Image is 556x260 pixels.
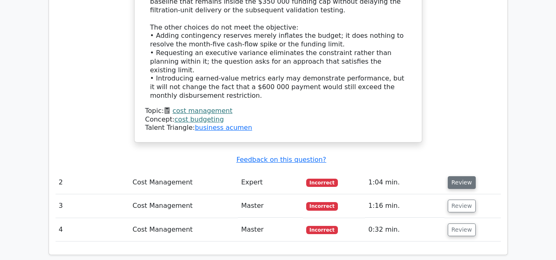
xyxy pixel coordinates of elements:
span: Incorrect [306,179,338,187]
button: Review [448,223,476,236]
a: cost management [172,107,232,115]
a: cost budgeting [174,115,224,123]
span: Incorrect [306,202,338,210]
div: Topic: [145,107,411,115]
td: Expert [238,171,303,194]
a: business acumen [195,124,252,131]
td: 1:16 min. [365,194,444,218]
a: Feedback on this question? [236,156,326,163]
td: 2 [56,171,130,194]
td: 3 [56,194,130,218]
td: Cost Management [129,171,238,194]
td: Master [238,218,303,242]
button: Review [448,200,476,212]
td: 1:04 min. [365,171,444,194]
div: Concept: [145,115,411,124]
td: Master [238,194,303,218]
button: Review [448,176,476,189]
div: Talent Triangle: [145,107,411,132]
td: 0:32 min. [365,218,444,242]
span: Incorrect [306,226,338,234]
td: 4 [56,218,130,242]
td: Cost Management [129,194,238,218]
td: Cost Management [129,218,238,242]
